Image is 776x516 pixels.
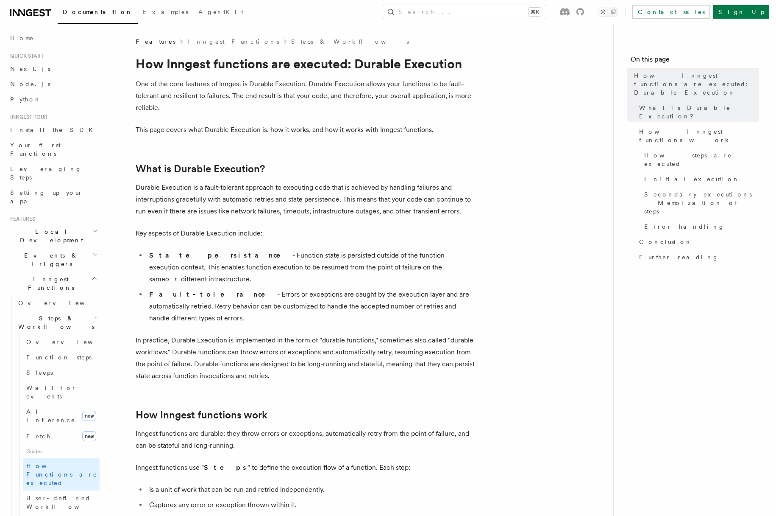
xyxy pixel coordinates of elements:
[15,295,100,311] a: Overview
[639,104,759,121] span: What is Durable Execution?
[636,100,759,124] a: What is Durable Execution?
[23,334,100,350] a: Overview
[136,56,475,71] h1: How Inngest functions are executed: Durable Execution
[136,428,475,451] p: Inngest functions are durable: they throw errors or exceptions, automatically retry from the poin...
[165,275,181,283] em: or
[26,339,114,345] span: Overview
[644,175,740,183] span: Initial execution
[10,81,50,87] span: Node.js
[644,222,725,231] span: Error handling
[23,380,100,404] a: Wait for events
[7,272,100,295] button: Inngest Functions
[644,151,759,168] span: How steps are executed
[634,71,759,97] span: How Inngest functions are executed: Durable Execution
[187,37,279,46] a: Inngest Functions
[598,7,618,17] button: Toggle dark mode
[7,53,44,59] span: Quick start
[26,463,97,486] span: How Functions are executed
[644,190,759,216] span: Secondary executions - Memoization of steps
[7,248,100,272] button: Events & Triggers
[7,275,92,292] span: Inngest Functions
[636,124,759,148] a: How Inngest functions work
[636,234,759,250] a: Conclusion
[26,354,92,361] span: Function steps
[18,300,106,306] span: Overview
[193,3,248,23] a: AgentKit
[7,227,92,244] span: Local Development
[26,384,77,400] span: Wait for events
[7,137,100,161] a: Your first Functions
[136,462,475,474] p: Inngest functions use " " to define the execution flow of a function. Each step:
[10,34,34,42] span: Home
[136,334,475,382] p: In practice, Durable Execution is implemented in the form of "durable functions," sometimes also ...
[631,68,759,100] a: How Inngest functions are executed: Durable Execution
[15,311,100,334] button: Steps & Workflows
[82,411,96,421] span: new
[136,409,267,421] a: How Inngest functions work
[641,171,759,187] a: Initial execution
[149,290,277,298] strong: Fault-tolerance
[63,8,133,15] span: Documentation
[641,219,759,234] a: Error handling
[10,126,98,133] span: Install the SDK
[147,250,475,285] li: - Function state is persisted outside of the function execution context. This enables function ex...
[82,431,96,441] span: new
[147,289,475,324] li: - Errors or exceptions are caught by the execution layer and are automatically retried. Retry beh...
[713,5,769,19] a: Sign Up
[529,8,541,16] kbd: ⌘K
[10,96,41,103] span: Python
[7,251,92,268] span: Events & Triggers
[58,3,138,24] a: Documentation
[23,404,100,428] a: AI Inferencenew
[639,127,759,144] span: How Inngest functions work
[636,250,759,265] a: Further reading
[291,37,409,46] a: Steps & Workflows
[7,122,100,137] a: Install the SDK
[204,463,248,471] strong: Steps
[26,408,75,423] span: AI Inference
[23,350,100,365] a: Function steps
[136,227,475,239] p: Key aspects of Durable Execution include:
[639,238,692,246] span: Conclusion
[136,163,265,175] a: What is Durable Execution?
[26,495,103,510] span: User-defined Workflows
[136,124,475,136] p: This page covers what Durable Execution is, how it works, and how it works with Inngest functions.
[383,5,546,19] button: Search...⌘K
[7,216,35,222] span: Features
[149,251,292,259] strong: State persistance
[136,78,475,114] p: One of the core features of Inngest is Durable Execution. Durable Execution allows your functions...
[26,433,51,440] span: Fetch
[147,484,475,496] li: Is a unit of work that can be run and retried independently.
[10,189,83,205] span: Setting up your app
[641,148,759,171] a: How steps are executed
[147,499,475,511] li: Captures any error or exception thrown within it.
[23,428,100,445] a: Fetchnew
[26,369,53,376] span: Sleeps
[7,31,100,46] a: Home
[198,8,243,15] span: AgentKit
[7,185,100,209] a: Setting up your app
[641,187,759,219] a: Secondary executions - Memoization of steps
[7,161,100,185] a: Leveraging Steps
[23,458,100,491] a: How Functions are executed
[136,182,475,217] p: Durable Execution is a fault-tolerant approach to executing code that is achieved by handling fai...
[7,114,47,121] span: Inngest tour
[632,5,710,19] a: Contact sales
[7,76,100,92] a: Node.js
[639,253,719,261] span: Further reading
[138,3,193,23] a: Examples
[10,142,61,157] span: Your first Functions
[631,54,759,68] h4: On this page
[7,224,100,248] button: Local Development
[7,61,100,76] a: Next.js
[23,491,100,514] a: User-defined Workflows
[10,165,82,181] span: Leveraging Steps
[10,65,50,72] span: Next.js
[23,365,100,380] a: Sleeps
[136,37,175,46] span: Features
[7,92,100,107] a: Python
[143,8,188,15] span: Examples
[15,314,95,331] span: Steps & Workflows
[23,445,100,458] span: Guides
